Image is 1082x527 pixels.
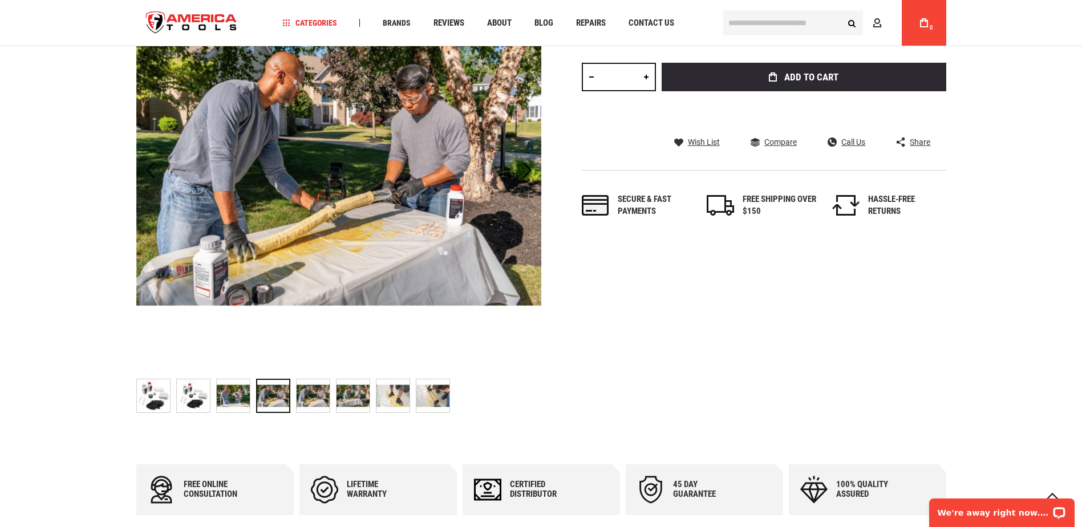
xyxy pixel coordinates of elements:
[184,480,252,499] div: Free online consultation
[433,19,464,27] span: Reviews
[136,373,176,419] div: RIDGID 74693 PIPE PATCH KIT - 2" PIPE X 32" REPAIR
[618,193,692,218] div: Secure & fast payments
[217,379,250,412] img: RIDGID 74693 PIPE PATCH KIT - 2" PIPE X 32" REPAIR
[177,379,210,412] img: RIDGID 74693 PIPE PATCH KIT - 2" PIPE X 32" REPAIR
[216,373,256,419] div: RIDGID 74693 PIPE PATCH KIT - 2" PIPE X 32" REPAIR
[416,379,449,412] img: RIDGID 74693 PIPE PATCH KIT - 2" PIPE X 32" REPAIR
[868,193,942,218] div: HASSLE-FREE RETURNS
[576,19,606,27] span: Repairs
[832,195,860,216] img: returns
[337,379,370,412] img: RIDGID 74693 PIPE PATCH KIT - 2" PIPE X 32" REPAIR
[743,193,817,218] div: FREE SHIPPING OVER $150
[674,137,720,147] a: Wish List
[910,138,930,146] span: Share
[707,195,734,216] img: shipping
[176,373,216,419] div: RIDGID 74693 PIPE PATCH KIT - 2" PIPE X 32" REPAIR
[256,373,296,419] div: RIDGID 74693 PIPE PATCH KIT - 2" PIPE X 32" REPAIR
[828,137,865,147] a: Call Us
[376,373,416,419] div: RIDGID 74693 PIPE PATCH KIT - 2" PIPE X 32" REPAIR
[136,2,247,44] img: America Tools
[487,19,512,27] span: About
[836,480,905,499] div: 100% quality assured
[751,137,797,147] a: Compare
[282,19,337,27] span: Categories
[277,15,342,31] a: Categories
[376,379,410,412] img: RIDGID 74693 PIPE PATCH KIT - 2" PIPE X 32" REPAIR
[571,15,611,31] a: Repairs
[688,138,720,146] span: Wish List
[136,2,247,44] a: store logo
[930,25,933,31] span: 0
[623,15,679,31] a: Contact Us
[662,63,946,91] button: Add to Cart
[482,15,517,31] a: About
[922,491,1082,527] iframe: LiveChat chat widget
[378,15,416,31] a: Brands
[841,12,863,34] button: Search
[137,379,170,412] img: RIDGID 74693 PIPE PATCH KIT - 2" PIPE X 32" REPAIR
[510,480,578,499] div: Certified Distributor
[416,373,450,419] div: RIDGID 74693 PIPE PATCH KIT - 2" PIPE X 32" REPAIR
[659,95,949,128] iframe: Secure express checkout frame
[841,138,865,146] span: Call Us
[296,373,336,419] div: RIDGID 74693 PIPE PATCH KIT - 2" PIPE X 32" REPAIR
[297,379,330,412] img: RIDGID 74693 PIPE PATCH KIT - 2" PIPE X 32" REPAIR
[582,195,609,216] img: payments
[673,480,741,499] div: 45 day Guarantee
[383,19,411,27] span: Brands
[629,19,674,27] span: Contact Us
[784,72,838,82] span: Add to Cart
[529,15,558,31] a: Blog
[347,480,415,499] div: Lifetime warranty
[764,138,797,146] span: Compare
[428,15,469,31] a: Reviews
[534,19,553,27] span: Blog
[336,373,376,419] div: RIDGID 74693 PIPE PATCH KIT - 2" PIPE X 32" REPAIR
